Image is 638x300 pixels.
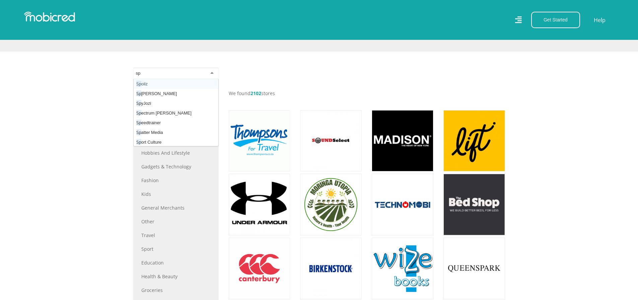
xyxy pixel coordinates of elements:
span: Sp [136,120,141,126]
img: Mobicred [24,12,75,22]
span: Sp [136,90,141,96]
div: oilz [134,79,218,89]
div: ectrum [PERSON_NAME] [134,108,218,118]
p: We found stores [229,90,505,97]
div: yJozi [134,98,218,108]
input: Search for a store... [136,70,142,76]
span: Sp [136,129,141,135]
span: 2102 [251,90,261,96]
button: Get Started [531,12,580,28]
span: Sp [136,81,141,87]
span: Sp [136,100,141,106]
div: eedtrainer [134,118,218,128]
div: atter Media [134,128,218,137]
a: Groceries [141,287,211,294]
a: Education [141,259,211,266]
div: ort Culture [134,137,218,147]
a: General Merchants [141,204,211,211]
a: Health & Beauty [141,273,211,280]
a: Sport [141,245,211,252]
a: Help [593,16,606,24]
a: Hobbies and Lifestyle [141,149,211,156]
a: Other [141,218,211,225]
span: Sp [136,139,141,145]
a: Fashion [141,177,211,184]
div: [PERSON_NAME] [134,89,218,98]
a: Kids [141,191,211,198]
a: Gadgets & Technology [141,163,211,170]
span: Sp [136,110,141,116]
a: Travel [141,232,211,239]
